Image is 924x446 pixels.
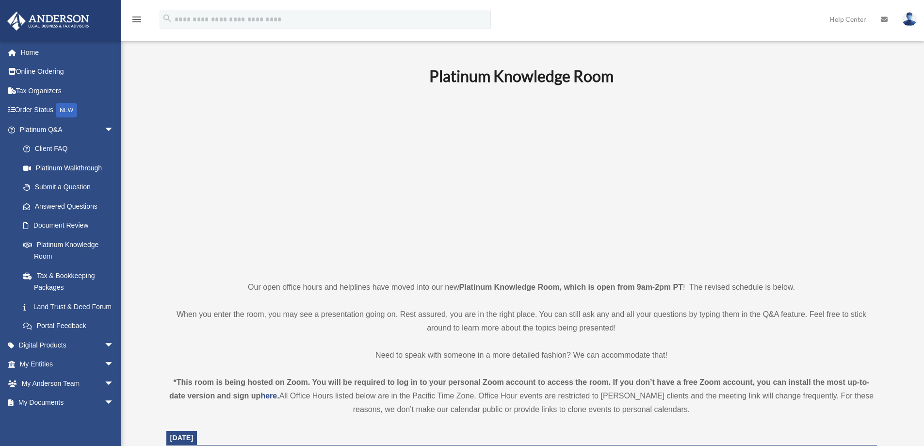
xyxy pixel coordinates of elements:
[56,103,77,117] div: NEW
[7,393,129,413] a: My Documentsarrow_drop_down
[14,158,129,178] a: Platinum Walkthrough
[260,392,277,400] a: here
[4,12,92,31] img: Anderson Advisors Platinum Portal
[166,348,877,362] p: Need to speak with someone in a more detailed fashion? We can accommodate that!
[7,43,129,62] a: Home
[169,378,870,400] strong: *This room is being hosted on Zoom. You will be required to log in to your personal Zoom account ...
[14,139,129,159] a: Client FAQ
[14,216,129,235] a: Document Review
[459,283,683,291] strong: Platinum Knowledge Room, which is open from 9am-2pm PT
[7,81,129,100] a: Tax Organizers
[131,14,143,25] i: menu
[104,335,124,355] span: arrow_drop_down
[104,393,124,413] span: arrow_drop_down
[14,316,129,336] a: Portal Feedback
[104,374,124,394] span: arrow_drop_down
[162,13,173,24] i: search
[277,392,279,400] strong: .
[376,99,667,263] iframe: 231110_Toby_KnowledgeRoom
[7,120,129,139] a: Platinum Q&Aarrow_drop_down
[7,412,129,431] a: Online Learningarrow_drop_down
[14,197,129,216] a: Answered Questions
[170,434,194,442] span: [DATE]
[131,17,143,25] a: menu
[14,178,129,197] a: Submit a Question
[7,62,129,82] a: Online Ordering
[14,266,129,297] a: Tax & Bookkeeping Packages
[166,281,877,294] p: Our open office hours and helplines have moved into our new ! The revised schedule is below.
[429,66,614,85] b: Platinum Knowledge Room
[166,308,877,335] p: When you enter the room, you may see a presentation going on. Rest assured, you are in the right ...
[166,376,877,416] div: All Office Hours listed below are in the Pacific Time Zone. Office Hour events are restricted to ...
[14,297,129,316] a: Land Trust & Deed Forum
[104,355,124,375] span: arrow_drop_down
[7,374,129,393] a: My Anderson Teamarrow_drop_down
[104,120,124,140] span: arrow_drop_down
[902,12,917,26] img: User Pic
[7,335,129,355] a: Digital Productsarrow_drop_down
[7,355,129,374] a: My Entitiesarrow_drop_down
[14,235,124,266] a: Platinum Knowledge Room
[104,412,124,432] span: arrow_drop_down
[7,100,129,120] a: Order StatusNEW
